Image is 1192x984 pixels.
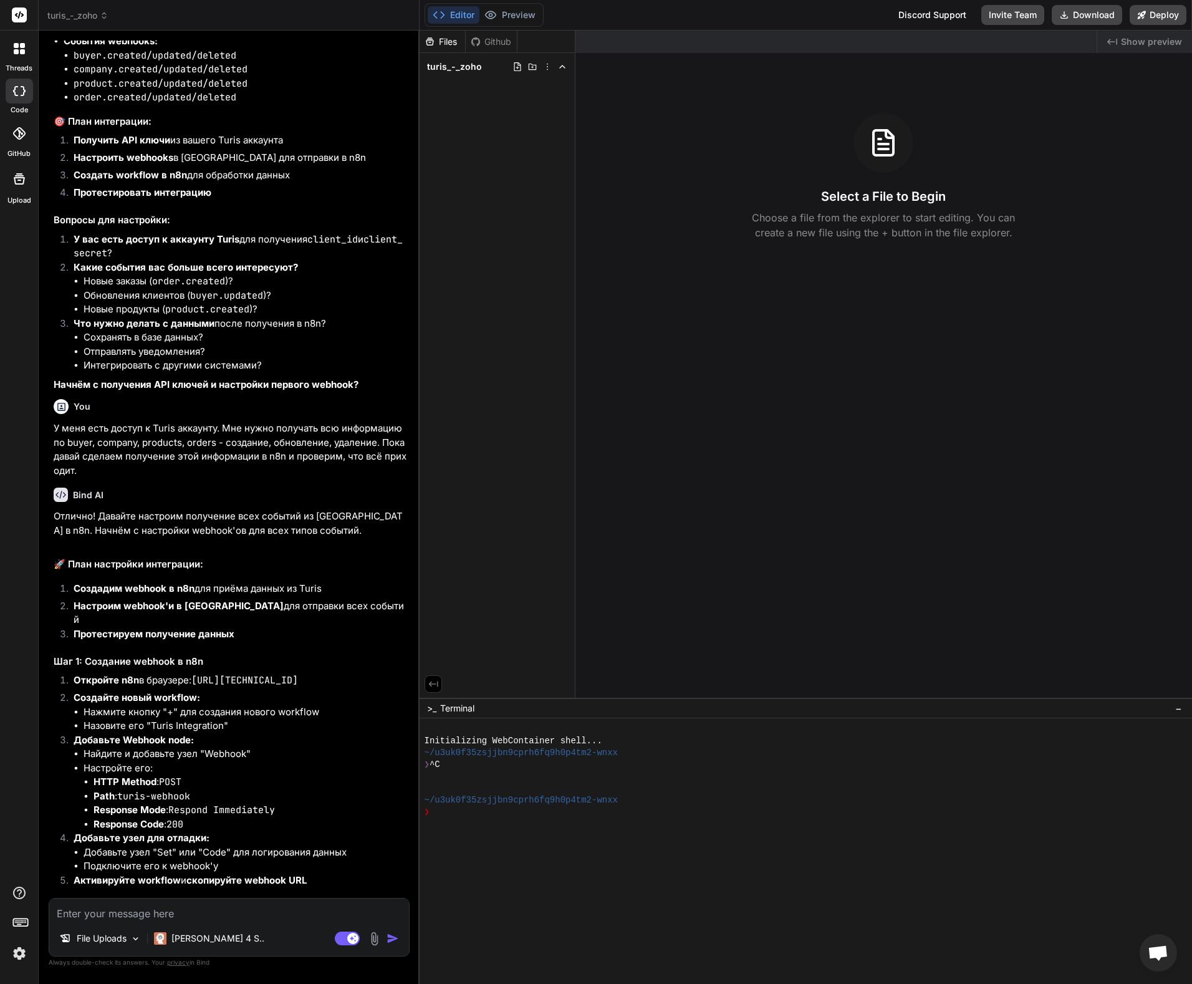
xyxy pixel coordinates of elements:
strong: Добавьте Webhook node: [74,734,194,746]
p: для получения и ? [74,233,407,261]
p: Choose a file from the explorer to start editing. You can create a new file using the + button in... [744,210,1023,240]
li: Назовите его "Turis Integration" [84,719,407,733]
label: threads [6,63,32,74]
button: Preview [479,6,541,24]
h6: You [74,400,90,413]
strong: скопируйте webhook URL [186,874,307,886]
li: для обработки данных [64,168,407,186]
h3: Select a File to Begin [821,188,946,205]
li: Настройте его: [84,761,407,832]
span: − [1175,702,1182,715]
p: и [74,874,407,888]
strong: Создайте новый workflow: [74,692,200,703]
span: turis_-_zoho [47,9,108,22]
strong: Настроить webhooks [74,152,173,163]
span: Initializing WebContainer shell... [425,735,602,747]
strong: Response Mode [94,804,166,816]
label: GitHub [7,148,31,159]
strong: События webhooks: [64,35,158,47]
li: : [94,818,407,832]
strong: Протестируем получение данных [74,628,234,640]
strong: Создадим webhook в n8n [74,582,195,594]
strong: Что нужно делать с данными [74,317,214,329]
li: : [94,775,407,789]
p: У меня есть доступ к Turis аккаунту. Мне нужно получать всю информацию по buyer, company, product... [54,422,407,478]
strong: Начнём с получения API ключей и настройки первого webhook? [54,379,358,390]
strong: Протестировать интеграцию [74,186,211,198]
strong: Настроим webhook'и в [GEOGRAPHIC_DATA] [74,600,284,612]
strong: У вас есть доступ к аккаунту Turis [74,233,239,245]
button: Download [1052,5,1122,25]
img: attachment [367,932,382,946]
img: Pick Models [130,933,141,944]
li: Сохранять в базе данных? [84,330,407,345]
p: File Uploads [77,932,127,945]
li: Новые продукты ( )? [84,302,407,317]
span: ~/u3uk0f35zsjjbn9cprh6fq9h0p4tm2-wnxx [425,747,618,759]
code: product.created [165,303,249,316]
code: Respond Immediately [168,804,275,816]
p: после получения в n8n? [74,317,407,331]
button: Deploy [1130,5,1186,25]
div: Open chat [1140,934,1177,972]
li: Добавьте узел "Set" или "Code" для логирования данных [84,846,407,860]
label: Upload [7,195,31,206]
strong: Получить API ключи [74,134,170,146]
div: Discord Support [891,5,974,25]
li: Интегрировать с другими системами? [84,359,407,373]
span: Show preview [1121,36,1182,48]
code: turis-webhook [117,790,190,803]
h6: Bind AI [73,489,103,501]
p: После создания webhook'а в n8n, вы получите URL вида: [54,896,407,910]
span: ❯ [425,759,430,771]
h3: Шаг 1: Создание webhook в n8n [54,655,407,669]
li: Новые заказы ( )? [84,274,407,289]
p: Always double-check its answers. Your in Bind [49,957,410,968]
code: order.created [152,275,225,287]
img: Claude 4 Sonnet [154,932,166,945]
button: Invite Team [981,5,1044,25]
strong: Создать workflow в n8n [74,169,187,181]
li: Подключите его к webhook'у [84,859,407,874]
code: product.created/updated/deleted [74,77,248,90]
li: из вашего Turis аккаунта [64,133,407,151]
span: Terminal [440,702,474,715]
button: − [1173,698,1185,718]
h3: Вопросы для настройки: [54,213,407,228]
span: ^C [430,759,440,771]
button: Editor [428,6,479,24]
code: client_id [307,233,358,246]
label: code [11,105,28,115]
p: в браузере: [74,673,407,688]
span: privacy [167,958,190,966]
div: Files [420,36,465,48]
img: settings [9,943,30,964]
p: Отлично! Давайте настроим получение всех событий из [GEOGRAPHIC_DATA] в n8n. Начнём с настройки w... [54,509,407,538]
span: ~/u3uk0f35zsjjbn9cprh6fq9h0p4tm2-wnxx [425,794,618,806]
li: для приёма данных из Turis [64,582,407,599]
strong: Path [94,790,115,802]
code: order.created/updated/deleted [74,91,236,104]
li: для отправки всех событий [64,599,407,627]
li: Отправлять уведомления? [84,345,407,359]
code: buyer.created/updated/deleted [74,49,236,62]
strong: Откройте n8n [74,674,139,686]
img: icon [387,932,399,945]
span: >_ [427,702,436,715]
strong: Какие события вас больше всего интересуют? [74,261,298,273]
h3: 🎯 План интеграции: [54,115,407,129]
li: : [94,789,407,804]
code: POST [159,776,181,788]
li: в [GEOGRAPHIC_DATA] для отправки в n8n [64,151,407,168]
li: : [94,803,407,818]
h2: 🚀 План настройки интеграции: [54,557,407,572]
strong: Response Code [94,818,164,830]
code: 200 [166,818,183,831]
div: Github [466,36,517,48]
li: Обновления клиентов ( )? [84,289,407,303]
strong: Активируйте workflow [74,874,181,886]
p: [PERSON_NAME] 4 S.. [171,932,264,945]
code: buyer.updated [190,289,263,302]
code: [URL][TECHNICAL_ID] [191,674,298,687]
span: ❯ [425,806,430,818]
